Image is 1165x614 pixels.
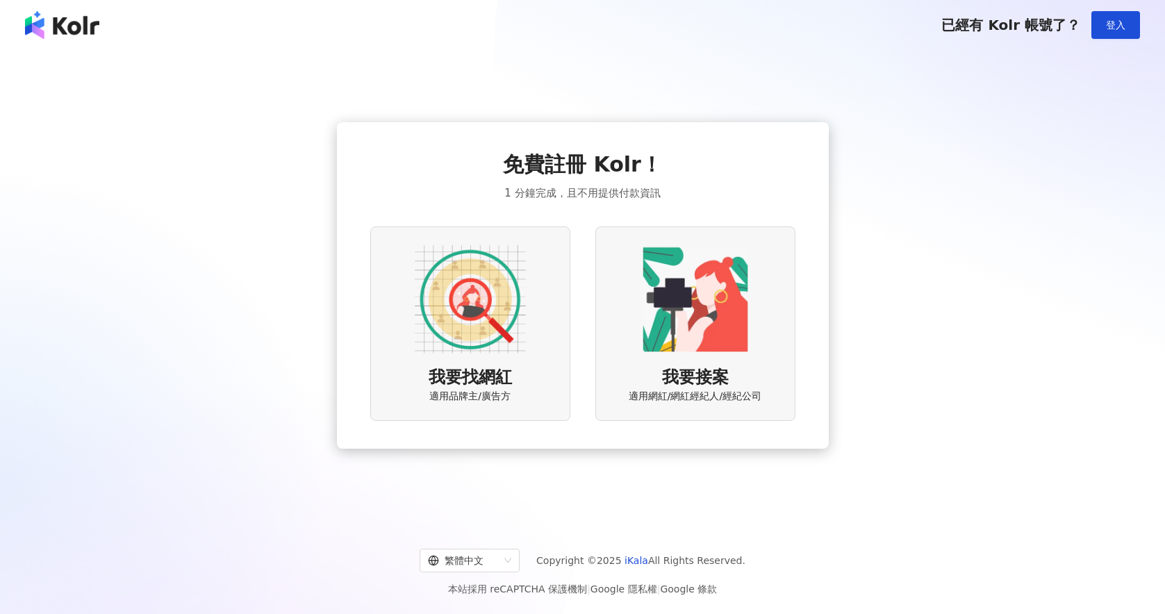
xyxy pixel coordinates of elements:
[428,549,499,572] div: 繁體中文
[536,552,745,569] span: Copyright © 2025 All Rights Reserved.
[629,390,761,404] span: 適用網紅/網紅經紀人/經紀公司
[590,583,657,595] a: Google 隱私權
[640,244,751,355] img: KOL identity option
[662,366,729,390] span: 我要接案
[657,583,661,595] span: |
[448,581,717,597] span: 本站採用 reCAPTCHA 保護機制
[504,185,660,201] span: 1 分鐘完成，且不用提供付款資訊
[1106,19,1125,31] span: 登入
[429,366,512,390] span: 我要找網紅
[25,11,99,39] img: logo
[587,583,590,595] span: |
[415,244,526,355] img: AD identity option
[503,150,662,179] span: 免費註冊 Kolr！
[941,17,1080,33] span: 已經有 Kolr 帳號了？
[1091,11,1140,39] button: 登入
[625,555,648,566] a: iKala
[660,583,717,595] a: Google 條款
[429,390,511,404] span: 適用品牌主/廣告方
